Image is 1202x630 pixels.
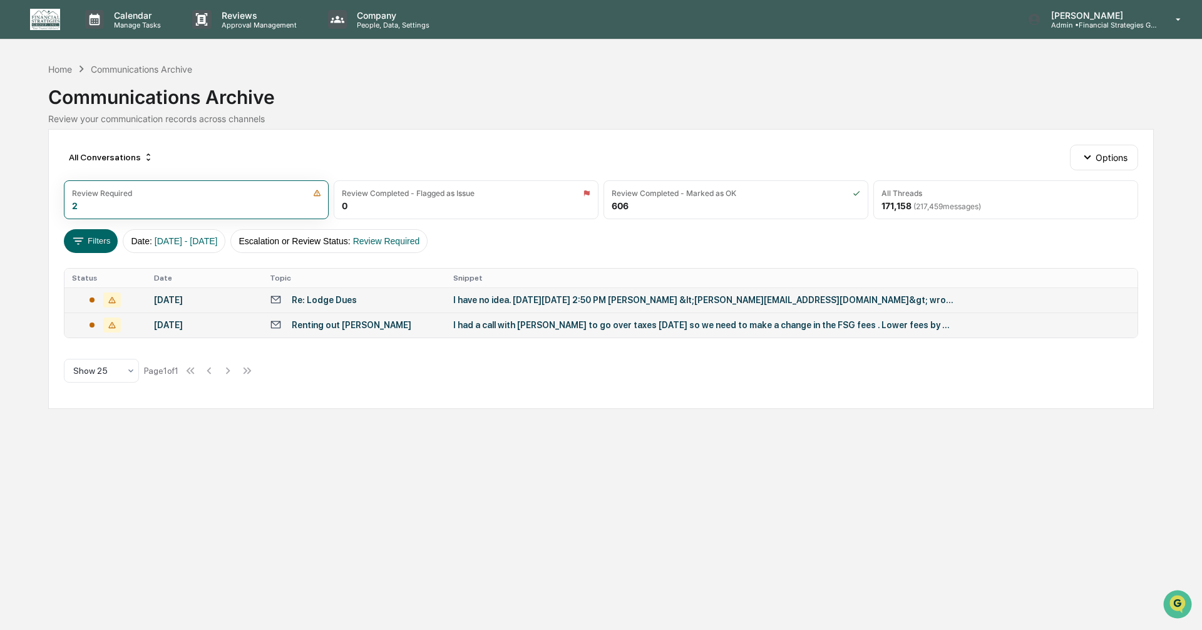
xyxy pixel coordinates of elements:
[13,26,228,46] p: How can we help?
[1041,21,1158,29] p: Admin • Financial Strategies Group (FSG)
[612,188,736,198] div: Review Completed - Marked as OK
[13,139,84,149] div: Past conversations
[30,9,60,30] img: logo
[104,10,167,21] p: Calendar
[111,170,136,180] span: [DATE]
[103,256,155,269] span: Attestations
[453,320,954,330] div: I had a call with [PERSON_NAME] to go over taxes [DATE] so we need to make a change in the FSG fe...
[13,257,23,267] div: 🖐️
[56,96,205,108] div: Start new chat
[1070,145,1138,170] button: Options
[144,366,178,376] div: Page 1 of 1
[612,200,629,211] div: 606
[88,310,152,320] a: Powered byPylon
[25,205,35,215] img: 1746055101610-c473b297-6a78-478c-a979-82029cc54cd1
[64,229,118,253] button: Filters
[146,269,262,287] th: Date
[25,280,79,292] span: Data Lookup
[39,204,101,214] span: [PERSON_NAME]
[8,251,86,274] a: 🖐️Preclearance
[913,202,981,211] span: ( 217,459 messages)
[13,192,33,212] img: Jack Rasmussen
[72,188,132,198] div: Review Required
[1041,10,1158,21] p: [PERSON_NAME]
[342,188,475,198] div: Review Completed - Flagged as Issue
[64,147,158,167] div: All Conversations
[154,320,255,330] div: [DATE]
[48,76,1154,108] div: Communications Archive
[446,269,1138,287] th: Snippet
[453,295,954,305] div: I have no idea. [DATE][DATE] 2:50 PM [PERSON_NAME] &lt;[PERSON_NAME][EMAIL_ADDRESS][DOMAIN_NAME]&...
[48,64,72,75] div: Home
[881,188,922,198] div: All Threads
[72,200,78,211] div: 2
[104,21,167,29] p: Manage Tasks
[212,10,303,21] p: Reviews
[154,295,255,305] div: [DATE]
[347,21,436,29] p: People, Data, Settings
[347,10,436,21] p: Company
[26,96,49,118] img: 8933085812038_c878075ebb4cc5468115_72.jpg
[353,236,420,246] span: Review Required
[104,170,108,180] span: •
[123,229,225,253] button: Date:[DATE] - [DATE]
[39,170,101,180] span: [PERSON_NAME]
[8,275,84,297] a: 🔎Data Lookup
[881,200,981,211] div: 171,158
[13,96,35,118] img: 1746055101610-c473b297-6a78-478c-a979-82029cc54cd1
[64,269,146,287] th: Status
[25,256,81,269] span: Preclearance
[292,320,411,330] div: Renting out [PERSON_NAME]
[212,21,303,29] p: Approval Management
[194,137,228,152] button: See all
[91,64,192,75] div: Communications Archive
[48,113,1154,124] div: Review your communication records across channels
[313,189,321,197] img: icon
[111,204,136,214] span: [DATE]
[86,251,160,274] a: 🗄️Attestations
[13,158,33,178] img: Jack Rasmussen
[583,189,590,197] img: icon
[13,281,23,291] div: 🔎
[230,229,428,253] button: Escalation or Review Status:Review Required
[125,311,152,320] span: Pylon
[155,236,218,246] span: [DATE] - [DATE]
[342,200,347,211] div: 0
[262,269,446,287] th: Topic
[292,295,357,305] div: Re: Lodge Dues
[213,100,228,115] button: Start new chat
[853,189,860,197] img: icon
[91,257,101,267] div: 🗄️
[1162,589,1196,622] iframe: Open customer support
[25,171,35,181] img: 1746055101610-c473b297-6a78-478c-a979-82029cc54cd1
[56,108,172,118] div: We're available if you need us!
[104,204,108,214] span: •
